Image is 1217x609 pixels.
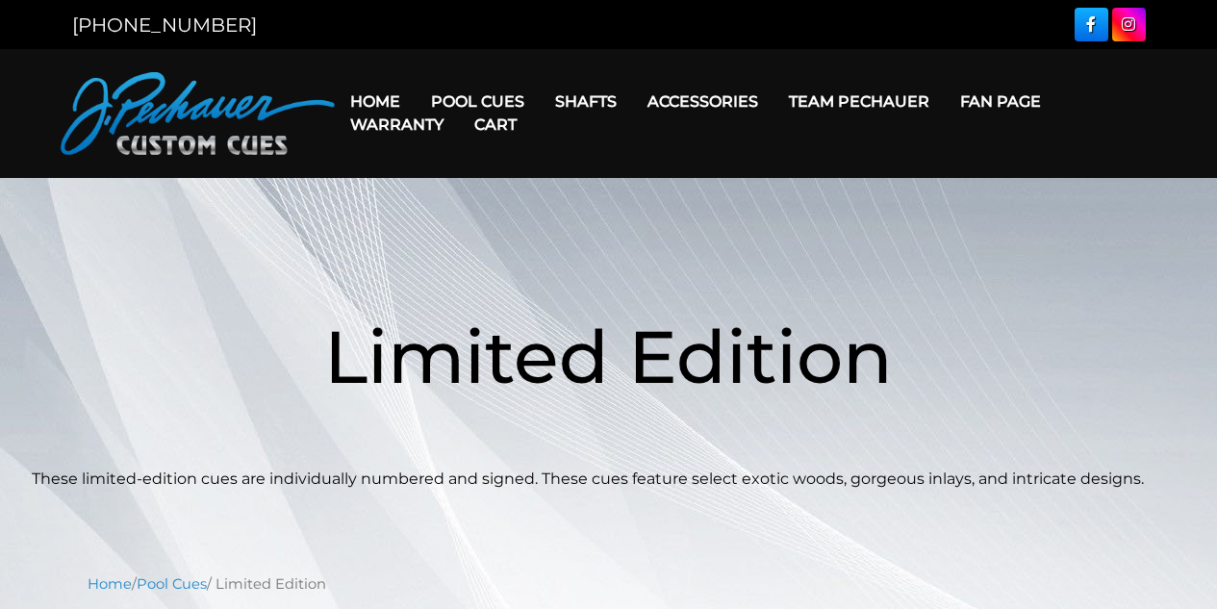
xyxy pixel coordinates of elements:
[945,77,1056,126] a: Fan Page
[61,72,335,155] img: Pechauer Custom Cues
[335,77,416,126] a: Home
[88,573,1130,595] nav: Breadcrumb
[72,13,257,37] a: [PHONE_NUMBER]
[416,77,540,126] a: Pool Cues
[335,100,459,149] a: Warranty
[773,77,945,126] a: Team Pechauer
[32,468,1186,491] p: These limited-edition cues are individually numbered and signed. These cues feature select exotic...
[88,575,132,593] a: Home
[540,77,632,126] a: Shafts
[137,575,207,593] a: Pool Cues
[459,100,532,149] a: Cart
[632,77,773,126] a: Accessories
[324,312,893,401] span: Limited Edition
